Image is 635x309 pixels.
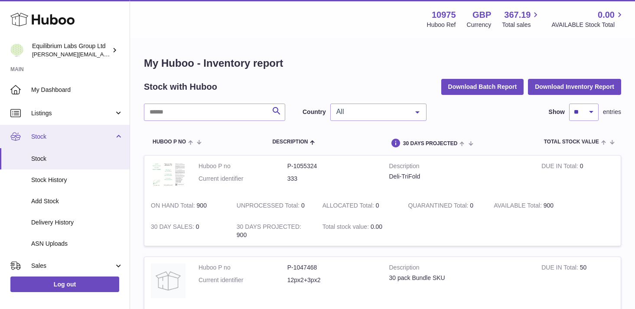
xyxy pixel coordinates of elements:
[470,202,473,209] span: 0
[504,9,531,21] span: 367.19
[287,263,376,272] dd: P-1047468
[151,263,186,298] img: product image
[541,163,580,172] strong: DUE IN Total
[287,162,376,170] dd: P-1055324
[199,175,287,183] dt: Current identifier
[31,155,123,163] span: Stock
[487,195,573,216] td: 900
[502,21,541,29] span: Total sales
[408,202,470,211] strong: QUARANTINED Total
[549,108,565,116] label: Show
[528,79,621,94] button: Download Inventory Report
[432,9,456,21] strong: 10975
[441,79,524,94] button: Download Batch Report
[272,139,308,145] span: Description
[389,263,529,274] strong: Description
[151,223,196,232] strong: 30 DAY SALES
[598,9,615,21] span: 0.00
[32,42,110,59] div: Equilibrium Labs Group Ltd
[144,195,230,216] td: 900
[237,223,301,232] strong: 30 DAYS PROJECTED
[31,197,123,205] span: Add Stock
[389,274,529,282] div: 30 pack Bundle SKU
[230,216,316,246] td: 900
[31,218,123,227] span: Delivery History
[535,257,621,307] td: 50
[303,108,326,116] label: Country
[31,86,123,94] span: My Dashboard
[494,202,543,211] strong: AVAILABLE Total
[151,162,186,187] img: product image
[371,223,382,230] span: 0.00
[535,156,621,195] td: 0
[316,195,402,216] td: 0
[502,9,541,29] a: 367.19 Total sales
[334,107,409,116] span: All
[467,21,492,29] div: Currency
[237,202,301,211] strong: UNPROCESSED Total
[10,276,119,292] a: Log out
[31,262,114,270] span: Sales
[287,276,376,284] dd: 12px2+3px2
[31,240,123,248] span: ASN Uploads
[10,44,23,57] img: h.woodrow@theliverclinic.com
[389,162,529,172] strong: Description
[31,176,123,184] span: Stock History
[230,195,316,216] td: 0
[541,264,580,273] strong: DUE IN Total
[31,109,114,117] span: Listings
[151,202,197,211] strong: ON HAND Total
[144,56,621,70] h1: My Huboo - Inventory report
[199,263,287,272] dt: Huboo P no
[199,162,287,170] dt: Huboo P no
[322,223,371,232] strong: Total stock value
[322,202,376,211] strong: ALLOCATED Total
[389,172,529,181] div: Deli-TriFold
[603,108,621,116] span: entries
[287,175,376,183] dd: 333
[32,51,174,58] span: [PERSON_NAME][EMAIL_ADDRESS][DOMAIN_NAME]
[544,139,599,145] span: Total stock value
[144,81,217,93] h2: Stock with Huboo
[472,9,491,21] strong: GBP
[144,216,230,246] td: 0
[551,9,625,29] a: 0.00 AVAILABLE Stock Total
[199,276,287,284] dt: Current identifier
[403,141,458,146] span: 30 DAYS PROJECTED
[31,133,114,141] span: Stock
[427,21,456,29] div: Huboo Ref
[153,139,186,145] span: Huboo P no
[551,21,625,29] span: AVAILABLE Stock Total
